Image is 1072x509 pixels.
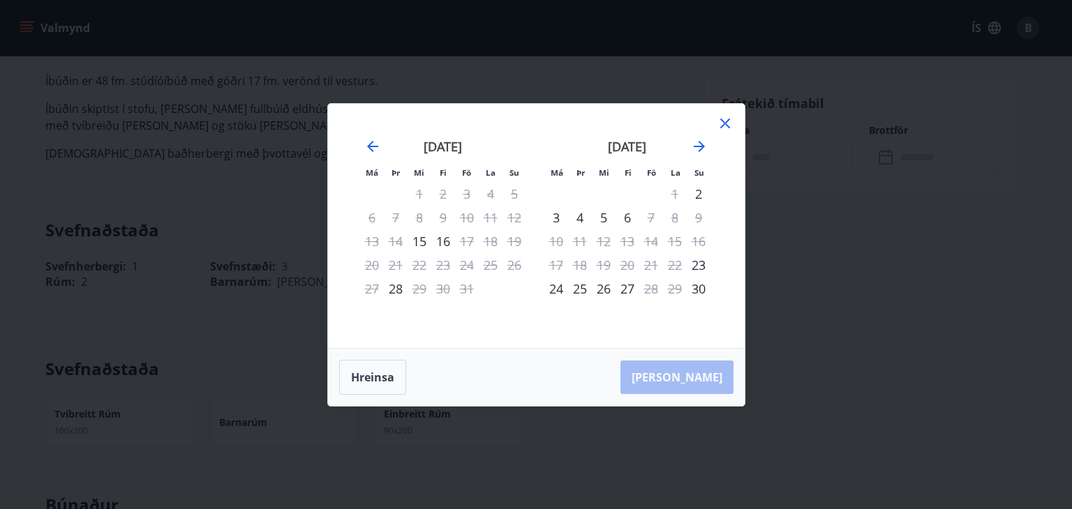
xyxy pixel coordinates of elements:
td: Choose miðvikudagur, 5. nóvember 2025 as your check-in date. It’s available. [592,206,616,229]
td: Not available. sunnudagur, 12. október 2025 [502,206,526,229]
small: Má [551,167,563,178]
td: Not available. þriðjudagur, 7. október 2025 [384,206,408,229]
small: Mi [414,167,424,178]
td: Not available. mánudagur, 10. nóvember 2025 [544,229,568,253]
small: Fi [440,167,447,178]
small: La [486,167,496,178]
td: Not available. mánudagur, 13. október 2025 [360,229,384,253]
td: Choose miðvikudagur, 15. október 2025 as your check-in date. It’s available. [408,229,431,253]
td: Not available. mánudagur, 17. nóvember 2025 [544,253,568,277]
div: Aðeins innritun í boði [384,277,408,301]
td: Not available. miðvikudagur, 12. nóvember 2025 [592,229,616,253]
div: 26 [592,277,616,301]
div: Aðeins útritun í boði [639,277,663,301]
strong: [DATE] [608,138,646,155]
td: Not available. föstudagur, 28. nóvember 2025 [639,277,663,301]
small: Mi [599,167,609,178]
td: Not available. föstudagur, 3. október 2025 [455,182,479,206]
td: Choose sunnudagur, 23. nóvember 2025 as your check-in date. It’s available. [687,253,710,277]
small: Fö [462,167,471,178]
div: 3 [544,206,568,229]
td: Not available. laugardagur, 29. nóvember 2025 [663,277,687,301]
td: Not available. miðvikudagur, 8. október 2025 [408,206,431,229]
td: Not available. laugardagur, 22. nóvember 2025 [663,253,687,277]
td: Choose miðvikudagur, 26. nóvember 2025 as your check-in date. It’s available. [592,277,616,301]
small: Þr [576,167,585,178]
div: 27 [616,277,639,301]
strong: [DATE] [424,138,462,155]
td: Not available. föstudagur, 24. október 2025 [455,253,479,277]
div: Aðeins innritun í boði [687,182,710,206]
td: Not available. sunnudagur, 9. nóvember 2025 [687,206,710,229]
small: La [671,167,680,178]
td: Choose þriðjudagur, 25. nóvember 2025 as your check-in date. It’s available. [568,277,592,301]
td: Choose fimmtudagur, 6. nóvember 2025 as your check-in date. It’s available. [616,206,639,229]
div: 16 [431,229,455,253]
td: Not available. föstudagur, 10. október 2025 [455,206,479,229]
td: Not available. sunnudagur, 16. nóvember 2025 [687,229,710,253]
td: Not available. fimmtudagur, 23. október 2025 [431,253,455,277]
td: Not available. þriðjudagur, 11. nóvember 2025 [568,229,592,253]
small: Su [694,167,704,178]
div: 24 [544,277,568,301]
div: Aðeins innritun í boði [408,229,431,253]
td: Not available. fimmtudagur, 20. nóvember 2025 [616,253,639,277]
td: Not available. föstudagur, 31. október 2025 [455,277,479,301]
div: Aðeins útritun í boði [455,229,479,253]
small: Má [366,167,378,178]
td: Not available. laugardagur, 15. nóvember 2025 [663,229,687,253]
div: 6 [616,206,639,229]
td: Not available. laugardagur, 11. október 2025 [479,206,502,229]
td: Choose mánudagur, 24. nóvember 2025 as your check-in date. It’s available. [544,277,568,301]
td: Not available. miðvikudagur, 1. október 2025 [408,182,431,206]
td: Not available. mánudagur, 27. október 2025 [360,277,384,301]
div: 5 [592,206,616,229]
td: Choose fimmtudagur, 16. október 2025 as your check-in date. It’s available. [431,229,455,253]
small: Þr [392,167,400,178]
button: Hreinsa [339,360,406,395]
td: Not available. miðvikudagur, 22. október 2025 [408,253,431,277]
td: Not available. laugardagur, 8. nóvember 2025 [663,206,687,229]
td: Not available. mánudagur, 6. október 2025 [360,206,384,229]
td: Not available. fimmtudagur, 13. nóvember 2025 [616,229,639,253]
td: Not available. föstudagur, 17. október 2025 [455,229,479,253]
div: 4 [568,206,592,229]
td: Not available. föstudagur, 14. nóvember 2025 [639,229,663,253]
td: Choose fimmtudagur, 27. nóvember 2025 as your check-in date. It’s available. [616,277,639,301]
td: Not available. laugardagur, 25. október 2025 [479,253,502,277]
td: Not available. föstudagur, 21. nóvember 2025 [639,253,663,277]
td: Choose þriðjudagur, 28. október 2025 as your check-in date. It’s available. [384,277,408,301]
td: Not available. þriðjudagur, 18. nóvember 2025 [568,253,592,277]
td: Not available. laugardagur, 1. nóvember 2025 [663,182,687,206]
td: Choose mánudagur, 3. nóvember 2025 as your check-in date. It’s available. [544,206,568,229]
td: Choose þriðjudagur, 4. nóvember 2025 as your check-in date. It’s available. [568,206,592,229]
div: Calendar [345,121,728,331]
small: Fi [625,167,632,178]
small: Fö [647,167,656,178]
td: Not available. laugardagur, 4. október 2025 [479,182,502,206]
td: Not available. mánudagur, 20. október 2025 [360,253,384,277]
td: Not available. laugardagur, 18. október 2025 [479,229,502,253]
td: Not available. sunnudagur, 19. október 2025 [502,229,526,253]
div: Move forward to switch to the next month. [691,138,708,155]
td: Choose sunnudagur, 2. nóvember 2025 as your check-in date. It’s available. [687,182,710,206]
td: Choose sunnudagur, 30. nóvember 2025 as your check-in date. It’s available. [687,277,710,301]
td: Not available. sunnudagur, 26. október 2025 [502,253,526,277]
div: Aðeins útritun í boði [639,206,663,229]
td: Not available. miðvikudagur, 29. október 2025 [408,277,431,301]
td: Not available. fimmtudagur, 30. október 2025 [431,277,455,301]
div: Aðeins innritun í boði [687,253,710,277]
div: 25 [568,277,592,301]
td: Not available. þriðjudagur, 21. október 2025 [384,253,408,277]
td: Not available. fimmtudagur, 2. október 2025 [431,182,455,206]
div: Move backward to switch to the previous month. [364,138,381,155]
td: Not available. miðvikudagur, 19. nóvember 2025 [592,253,616,277]
td: Not available. sunnudagur, 5. október 2025 [502,182,526,206]
div: Aðeins innritun í boði [687,277,710,301]
td: Not available. föstudagur, 7. nóvember 2025 [639,206,663,229]
td: Not available. þriðjudagur, 14. október 2025 [384,229,408,253]
div: Aðeins útritun í boði [408,277,431,301]
td: Not available. fimmtudagur, 9. október 2025 [431,206,455,229]
small: Su [509,167,519,178]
